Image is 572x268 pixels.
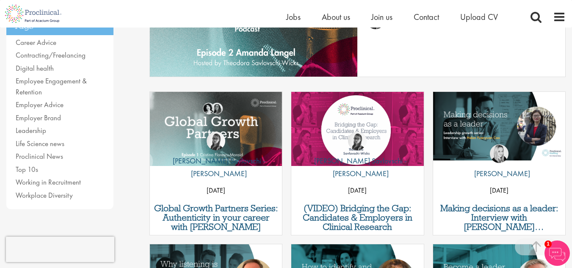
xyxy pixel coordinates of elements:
p: [DATE] [291,184,423,197]
a: Link to a post [150,92,282,167]
a: Naima Morys [PERSON_NAME] [468,144,530,184]
a: Contracting/Freelancing [16,50,86,60]
img: Theodora Savlovschi - Wicks [348,132,367,150]
img: Naima Morys [490,144,508,163]
a: Life Science news [16,139,64,148]
img: Decisions in leadership with Helen Yuanyuan Cao [433,92,565,160]
a: Link to a post [433,92,565,167]
img: Theodora Savlovschi - Wicks [207,132,225,150]
span: 1 [544,240,552,248]
a: (VIDEO) Bridging the Gap: Candidates & Employers in Clinical Research [296,204,419,232]
a: Making decisions as a leader: Interview with [PERSON_NAME] [PERSON_NAME] [437,204,561,232]
a: Contact [414,11,439,22]
p: [PERSON_NAME] Savlovschi - [PERSON_NAME] [150,155,282,180]
p: [PERSON_NAME] [468,167,530,180]
a: About us [322,11,350,22]
a: Workplace Diversity [16,191,73,200]
img: Bridging the gap: Candidates and employers in clinical research [291,92,423,166]
a: Theodora Savlovschi - Wicks [PERSON_NAME] Savlovschi - [PERSON_NAME] [150,132,282,184]
img: Chatbot [544,240,570,266]
a: Top 10s [16,165,38,174]
p: [PERSON_NAME] Savlovschi - [PERSON_NAME] [291,155,423,180]
a: Career Advice [16,38,56,47]
a: Digital health [16,64,54,73]
a: Employee Engagement & Retention [16,76,87,97]
p: [DATE] [433,184,565,197]
a: Proclinical News [16,152,63,161]
a: Jobs [286,11,301,22]
a: Working in Recruitment [16,177,81,187]
iframe: reCAPTCHA [6,237,114,262]
a: Employer Advice [16,100,64,109]
a: Theodora Savlovschi - Wicks [PERSON_NAME] Savlovschi - [PERSON_NAME] [291,132,423,184]
a: Employer Brand [16,113,61,122]
p: [DATE] [150,184,282,197]
a: Leadership [16,126,46,135]
a: Upload CV [460,11,498,22]
a: Link to a post [291,92,423,167]
a: Join us [371,11,392,22]
a: Global Growth Partners Series: Authenticity in your career with [PERSON_NAME] [154,204,278,232]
